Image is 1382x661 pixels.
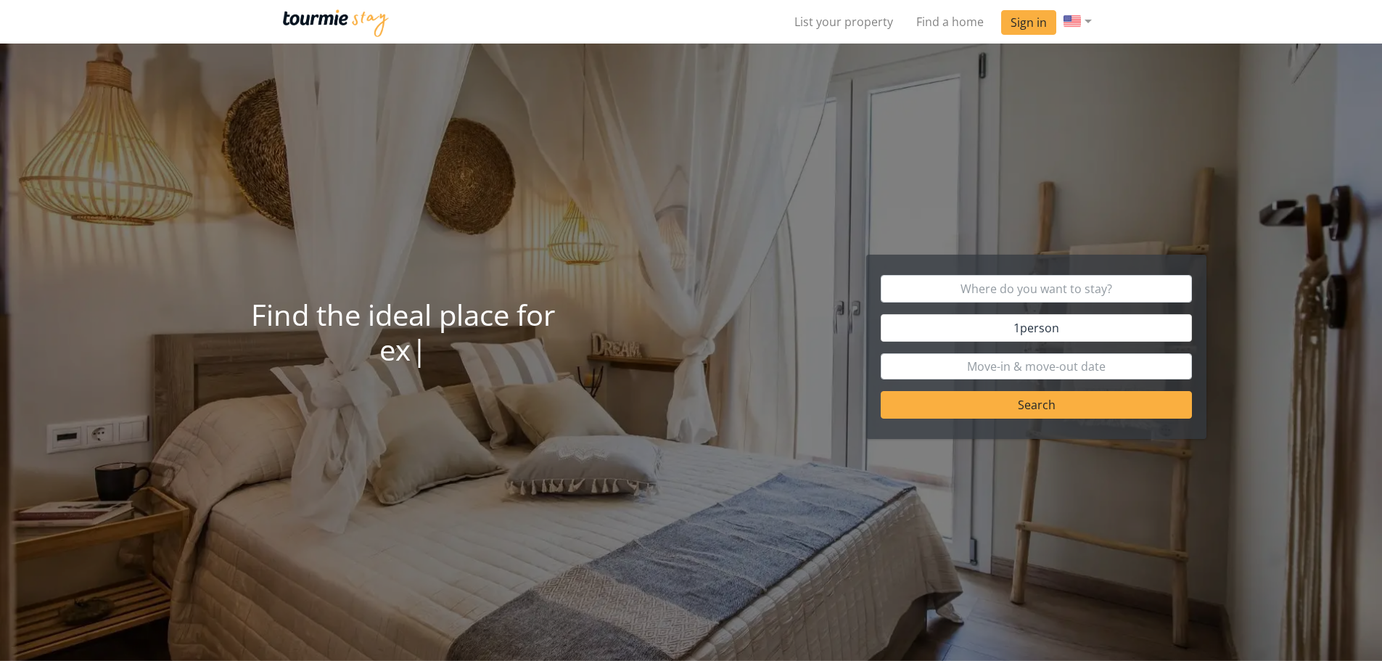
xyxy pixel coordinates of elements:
[881,353,1192,379] input: Move-in & move-out date
[881,391,1192,419] button: Search
[411,329,427,369] span: |
[1001,10,1056,35] a: Sign in
[881,314,1192,342] button: 1person
[379,329,411,369] span: e x
[783,7,905,36] a: List your property
[283,9,389,37] img: Tourmie Stay logo blue
[1013,320,1059,336] span: 1
[120,297,686,367] h1: Find the ideal place for
[905,7,995,36] a: Find a home
[1020,320,1059,336] span: person
[881,275,1192,303] input: Where do you want to stay?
